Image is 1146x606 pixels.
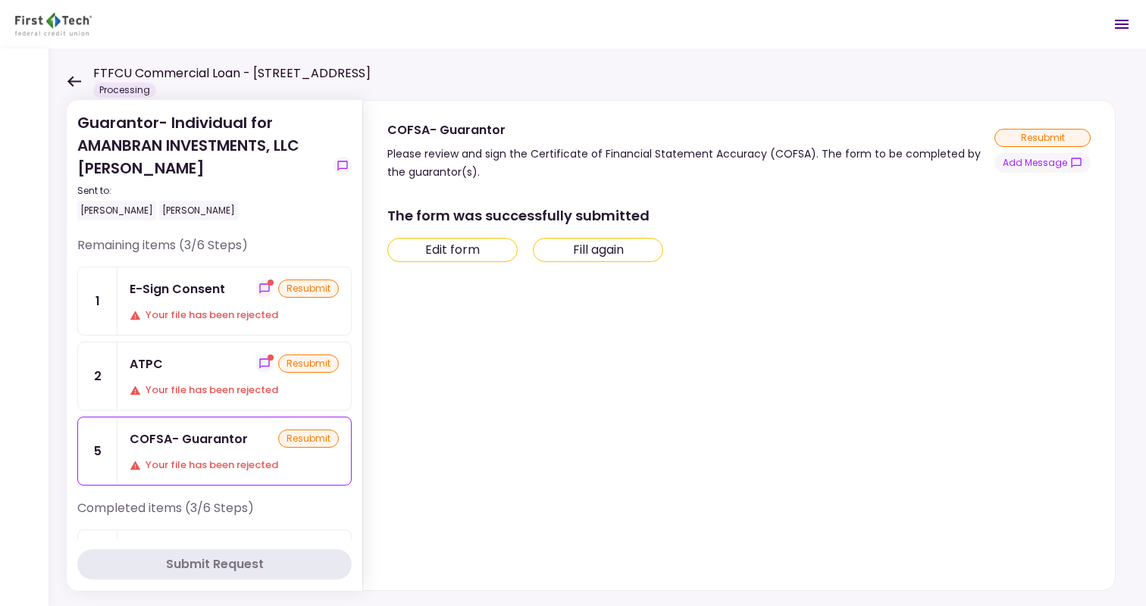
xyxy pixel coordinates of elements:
[166,555,264,573] div: Submit Request
[387,238,518,262] button: Edit form
[533,238,663,262] button: Fill again
[130,280,225,298] div: E-Sign Consent
[77,201,156,220] div: [PERSON_NAME]
[255,280,274,298] button: show-messages
[77,529,352,574] a: 3Resumewaived
[994,129,1091,147] div: resubmit
[78,417,117,485] div: 5
[93,83,156,98] div: Processing
[93,64,371,83] h1: FTFCU Commercial Loan - [STREET_ADDRESS]
[387,205,1088,226] div: The form was successfully submitted
[130,383,339,398] div: Your file has been rejected
[77,342,352,411] a: 2ATPCshow-messagesresubmitYour file has been rejected
[159,201,238,220] div: [PERSON_NAME]
[78,267,117,335] div: 1
[278,430,339,448] div: resubmit
[255,355,274,373] button: show-messages
[387,120,994,139] div: COFSA- Guarantor
[333,157,352,175] button: show-messages
[994,153,1091,173] button: show-messages
[78,530,117,573] div: 3
[77,549,352,579] button: Submit Request
[15,13,92,36] img: Partner icon
[278,280,339,298] div: resubmit
[130,430,248,448] div: COFSA- Guarantor
[77,499,352,529] div: Completed items (3/6 Steps)
[130,308,339,323] div: Your file has been rejected
[387,145,994,181] div: Please review and sign the Certificate of Financial Statement Accuracy (COFSA). The form to be co...
[77,417,352,486] a: 5COFSA- GuarantorresubmitYour file has been rejected
[77,267,352,336] a: 1E-Sign Consentshow-messagesresubmitYour file has been rejected
[362,100,1116,591] div: COFSA- GuarantorPlease review and sign the Certificate of Financial Statement Accuracy (COFSA). T...
[130,355,163,373] div: ATPC
[1104,6,1140,42] button: Open menu
[130,458,339,473] div: Your file has been rejected
[278,355,339,373] div: resubmit
[77,184,327,198] div: Sent to:
[77,236,352,267] div: Remaining items (3/6 Steps)
[78,342,117,410] div: 2
[77,111,327,220] div: Guarantor- Individual for AMANBRAN INVESTMENTS, LLC [PERSON_NAME]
